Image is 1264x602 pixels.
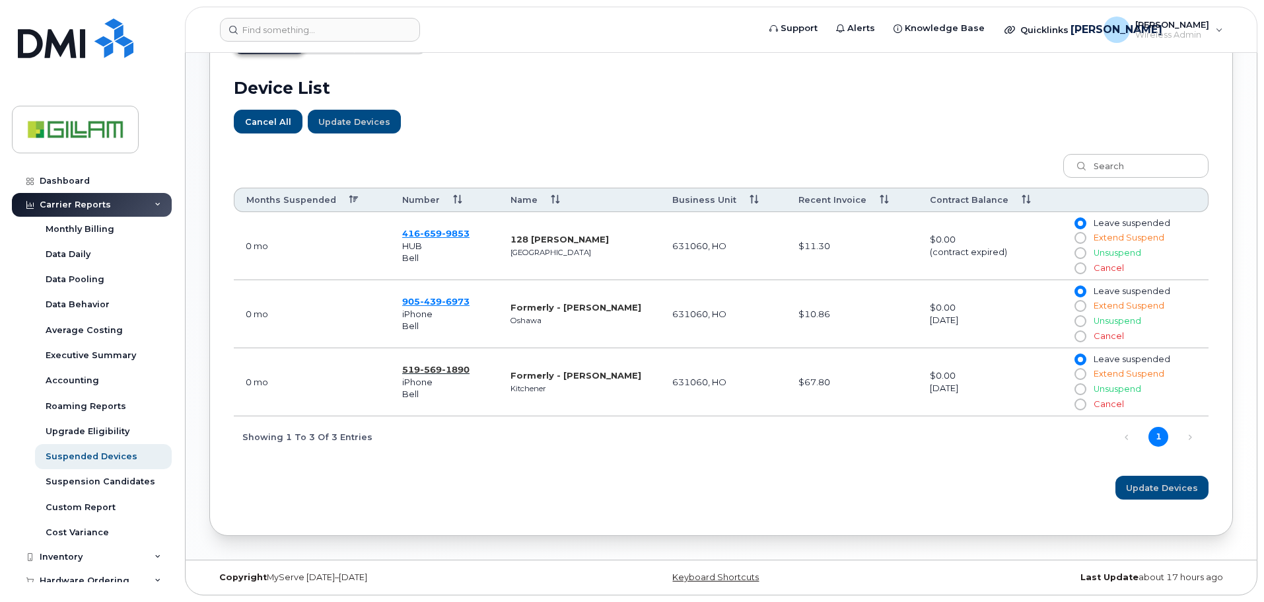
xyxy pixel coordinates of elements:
[245,116,291,128] span: Cancel All
[1135,19,1209,30] span: [PERSON_NAME]
[402,296,470,307] span: 905
[930,314,1051,326] div: [DATE]
[420,228,442,239] span: 659
[234,348,390,416] td: 0 mo
[660,348,787,416] td: 631060, HO
[510,384,546,393] small: Kitchener
[930,246,1051,258] div: (contract expired)
[402,252,419,263] span: Bell
[510,234,609,245] strong: 128 [PERSON_NAME]
[442,296,470,307] span: 6973
[318,116,390,128] span: Update Devices
[390,188,499,212] th: Number: activate to sort column ascending
[1094,384,1141,394] span: Unsuspend
[847,22,875,35] span: Alerts
[787,188,918,212] th: Recent Invoice: activate to sort column ascending
[781,22,818,35] span: Support
[1074,286,1085,297] input: Leave suspended
[1080,572,1139,582] strong: Last Update
[1094,17,1232,43] div: Julie Oudit
[1074,331,1085,342] input: Cancel
[660,188,787,212] th: Business Unit: activate to sort column ascending
[930,382,1051,395] div: [DATE]
[442,364,470,375] span: 1890
[1094,218,1170,228] span: Leave suspended
[234,188,390,212] th: Months Suspended: activate to sort column descending
[787,280,918,348] td: $10.86
[1074,399,1085,410] input: Cancel
[499,188,660,212] th: Name: activate to sort column ascending
[1074,248,1085,258] input: Unsuspend
[1074,233,1085,243] input: Extend Suspend
[402,389,419,399] span: Bell
[827,15,884,42] a: Alerts
[918,280,1063,348] td: $0.00
[234,110,302,133] button: Cancel All
[402,241,422,251] span: HUB
[1094,316,1141,326] span: Unsuspend
[1126,482,1198,494] span: Update Devices
[1074,263,1085,274] input: Cancel
[234,280,390,348] td: 0 mo
[892,572,1233,583] div: about 17 hours ago
[1094,354,1170,364] span: Leave suspended
[402,364,470,375] span: 519
[1094,369,1164,379] span: Extend Suspend
[660,280,787,348] td: 631060, HO
[1094,331,1124,341] span: Cancel
[1115,476,1209,500] button: Update Devices
[402,296,470,307] a: 9054396973
[234,425,372,447] div: Showing 1 to 3 of 3 entries
[1074,301,1085,311] input: Extend Suspend
[905,22,985,35] span: Knowledge Base
[672,572,759,582] a: Keyboard Shortcuts
[1063,154,1209,178] input: Search
[1148,427,1168,447] a: 1
[420,364,442,375] span: 569
[1135,30,1209,40] span: Wireless Admin
[402,364,470,375] a: 5195691890
[510,302,641,313] strong: Formerly - [PERSON_NAME]
[1094,399,1124,409] span: Cancel
[1020,24,1069,35] span: Quicklinks
[1074,316,1085,326] input: Unsuspend
[442,228,470,239] span: 9853
[918,188,1063,212] th: Contract Balance: activate to sort column ascending
[402,309,433,319] span: iPhone
[918,212,1063,280] td: $0.00
[1117,428,1137,447] a: Previous
[1094,263,1124,273] span: Cancel
[220,18,420,42] input: Find something...
[1094,301,1164,311] span: Extend Suspend
[1074,354,1085,365] input: Leave suspended
[1180,428,1200,447] a: Next
[402,228,470,239] span: 416
[995,17,1092,43] div: Quicklinks
[234,212,390,280] td: September 04, 2025 11:35
[510,316,542,325] small: Oshawa
[1094,248,1141,258] span: Unsuspend
[1071,22,1162,38] span: [PERSON_NAME]
[1074,369,1085,379] input: Extend Suspend
[1074,384,1085,395] input: Unsuspend
[918,348,1063,416] td: $0.00
[308,110,401,133] button: Update Devices
[219,572,267,582] strong: Copyright
[660,212,787,280] td: 631060, HO
[510,370,641,381] strong: Formerly - [PERSON_NAME]
[420,296,442,307] span: 439
[1094,286,1170,296] span: Leave suspended
[402,228,470,239] a: 4166599853
[402,320,419,331] span: Bell
[402,377,433,387] span: iPhone
[1074,218,1085,229] input: Leave suspended
[510,248,591,257] small: [GEOGRAPHIC_DATA]
[234,78,1209,98] h2: Device List
[787,348,918,416] td: $67.80
[760,15,827,42] a: Support
[787,212,918,280] td: $11.30
[209,572,551,583] div: MyServe [DATE]–[DATE]
[1094,233,1164,243] span: Extend Suspend
[884,15,994,42] a: Knowledge Base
